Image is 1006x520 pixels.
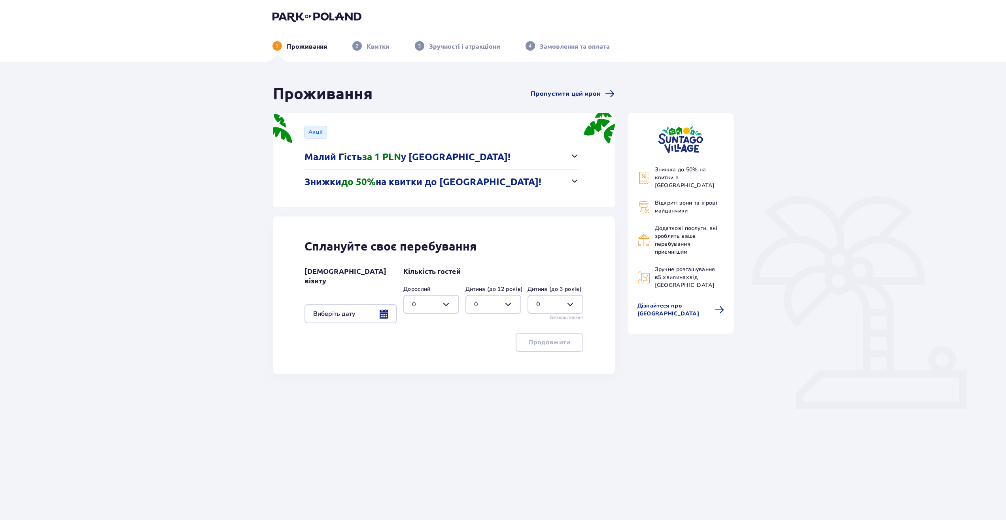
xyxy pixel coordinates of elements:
img: Park of Poland logo [272,11,361,22]
div: 1Проживання [272,41,327,51]
div: 3Зручності і атракціони [415,41,500,51]
span: до 50% [341,176,376,187]
img: Suntago Village [658,126,703,153]
p: Проживання [287,42,327,51]
span: Дізнайтеся про [GEOGRAPHIC_DATA] [637,302,710,318]
p: Квитки [367,42,390,51]
a: Пропустити цей крок [531,89,615,99]
p: 4 [529,42,531,49]
img: Grill Icon [637,201,650,213]
p: Акції [308,128,323,136]
p: 2 [356,42,358,49]
span: Знижка до 50% на квитки в [GEOGRAPHIC_DATA] [655,166,715,189]
div: 2Квитки [352,41,390,51]
span: Додаткові послуги, які зроблять ваше перебування приємнішим [655,224,718,256]
span: за 1 PLN [362,152,401,162]
span: Зручне розташування в від [GEOGRAPHIC_DATA] [655,266,715,289]
p: Малий Гість у [GEOGRAPHIC_DATA]! [304,151,511,163]
p: Зручності і атракціони [429,42,500,51]
p: Продовжити [528,338,570,347]
a: Дізнайтеся про [GEOGRAPHIC_DATA] [637,302,724,318]
p: Безкоштовно! [550,314,583,321]
p: Кількість гостей [403,266,461,276]
p: Сплануйте своє перебування [304,239,477,254]
button: Знижкидо 50%на квитки до [GEOGRAPHIC_DATA]! [304,170,579,194]
p: [DEMOGRAPHIC_DATA] візиту [304,266,397,285]
img: Discount Icon [637,171,650,184]
h1: Проживання [273,84,373,104]
p: 3 [418,42,421,49]
button: Продовжити [516,333,583,352]
p: 1 [276,42,278,49]
p: Замовлення та оплата [540,42,610,51]
p: Знижки на квитки до [GEOGRAPHIC_DATA]! [304,176,541,188]
div: 4Замовлення та оплата [526,41,610,51]
button: Малий Гістьза 1 PLNу [GEOGRAPHIC_DATA]! [304,145,579,169]
span: Пропустити цей крок [531,89,600,98]
span: Відкриті зони та ігрові майданчики [655,199,717,214]
span: 5 хвилинах [658,273,689,281]
label: Дорослий [403,285,431,293]
img: Map Icon [637,271,650,284]
label: Дитина (до 3 років) [528,285,582,293]
label: Дитина (до 12 років) [465,285,523,293]
img: Restaurant Icon [637,234,650,247]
